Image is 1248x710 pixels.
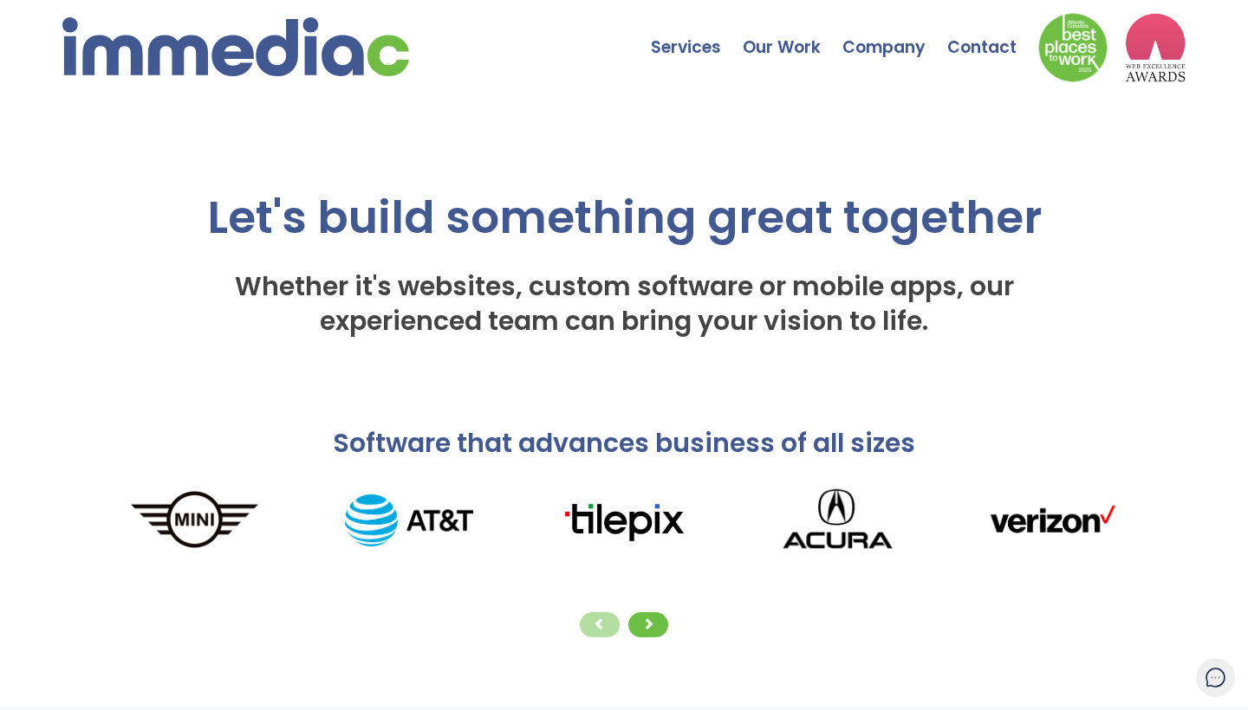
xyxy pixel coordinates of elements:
[1125,13,1186,82] img: logo2_wea_nobg.webp
[842,4,947,65] a: Company
[945,498,1159,544] img: verizonLogo.png
[743,4,842,65] a: Our Work
[651,4,743,65] a: Services
[1038,13,1108,82] img: Down
[517,498,731,544] img: tilepixLogo.png
[333,424,915,461] span: Software that advances business of all sizes
[207,185,1042,248] span: Let's build something great together
[731,478,945,563] img: Acura_logo.png
[947,4,1038,65] a: Contact
[62,17,409,76] img: immediac
[235,268,1014,339] span: Whether it's websites, custom software or mobile apps, our experienced team can bring your vision...
[302,494,516,546] img: AT%26T_logo.png
[88,488,302,552] img: MINI_logo.png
